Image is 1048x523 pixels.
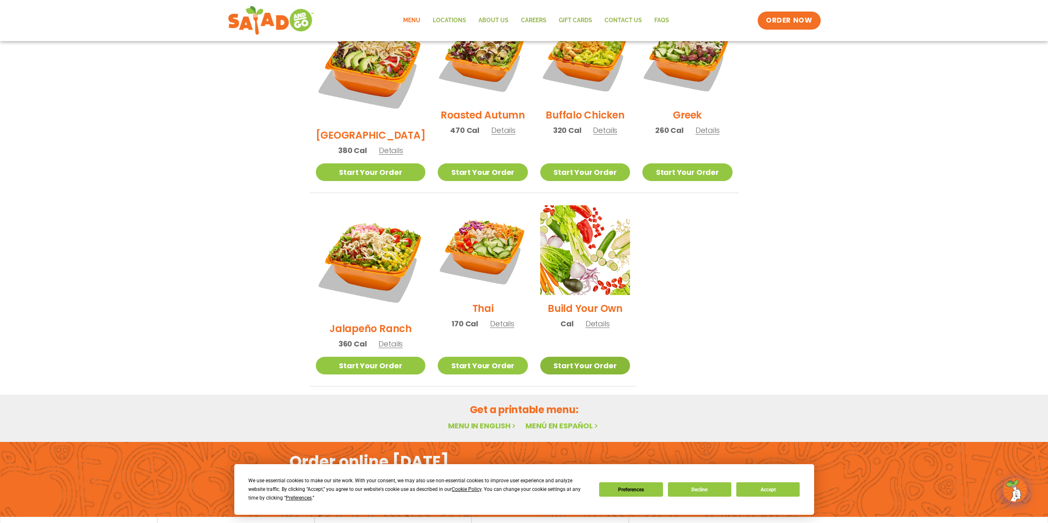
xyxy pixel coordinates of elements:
span: Details [586,318,610,329]
a: Start Your Order [438,357,528,374]
a: FAQs [648,11,675,30]
img: Product photo for Build Your Own [540,205,630,295]
span: 170 Cal [451,318,478,329]
h2: Buffalo Chicken [546,108,624,122]
span: 360 Cal [338,338,367,349]
img: wpChatIcon [1004,479,1027,502]
button: Accept [736,482,800,497]
img: Product photo for Greek Salad [642,12,732,102]
span: 470 Cal [450,125,479,136]
a: Menú en español [525,421,600,431]
span: 260 Cal [655,125,684,136]
a: Start Your Order [316,357,426,374]
span: Preferences [286,495,312,501]
a: Locations [427,11,472,30]
span: 320 Cal [553,125,581,136]
a: Careers [515,11,553,30]
h2: [GEOGRAPHIC_DATA] [316,128,426,142]
span: Details [379,145,403,156]
a: Start Your Order [540,357,630,374]
h2: Roasted Autumn [441,108,525,122]
button: Preferences [599,482,663,497]
span: Details [593,125,617,135]
img: Product photo for BBQ Ranch Salad [316,12,426,122]
a: Start Your Order [316,163,426,181]
span: Details [491,125,516,135]
a: Contact Us [598,11,648,30]
span: Cookie Policy [452,486,481,492]
a: About Us [472,11,515,30]
span: 380 Cal [338,145,367,156]
a: Start Your Order [438,163,528,181]
img: Product photo for Buffalo Chicken Salad [540,12,630,102]
span: Details [378,339,403,349]
a: Menu in English [448,421,517,431]
button: Decline [668,482,731,497]
a: Menu [397,11,427,30]
h2: Jalapeño Ranch [329,321,412,336]
a: ORDER NOW [758,12,820,30]
h2: Thai [472,301,494,316]
nav: Menu [397,11,675,30]
img: Product photo for Jalapeño Ranch Salad [316,205,426,315]
img: Product photo for Roasted Autumn Salad [438,12,528,102]
a: Start Your Order [540,163,630,181]
h2: Get a printable menu: [310,402,739,417]
h2: Greek [673,108,702,122]
div: Cookie Consent Prompt [234,464,814,515]
span: Details [490,318,514,329]
span: Details [696,125,720,135]
span: Cal [560,318,573,329]
h2: Build Your Own [548,301,623,316]
img: new-SAG-logo-768×292 [228,4,315,37]
img: Product photo for Thai Salad [438,205,528,295]
h2: Order online [DATE] [289,451,449,472]
div: We use essential cookies to make our site work. With your consent, we may also use non-essential ... [248,477,589,502]
span: ORDER NOW [766,16,812,26]
a: Start Your Order [642,163,732,181]
a: GIFT CARDS [553,11,598,30]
